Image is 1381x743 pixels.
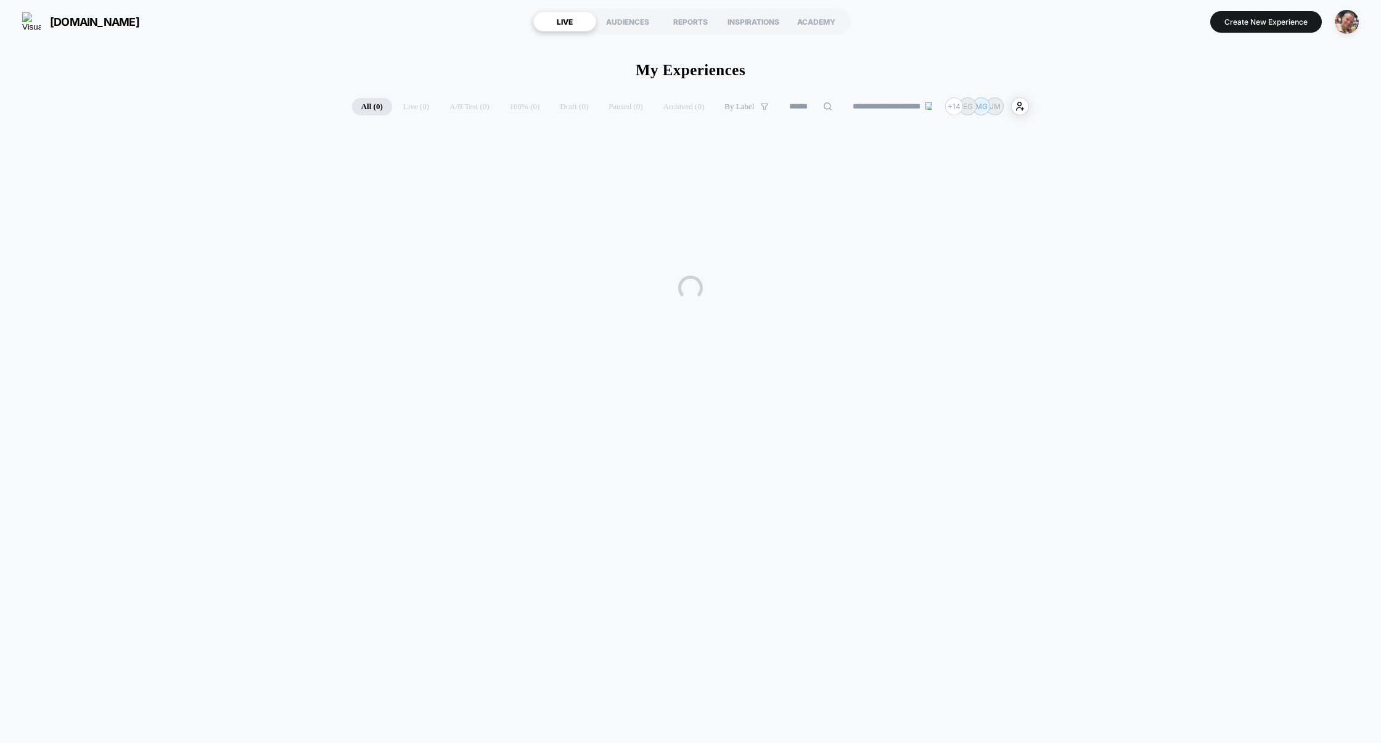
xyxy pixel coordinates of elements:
img: Visually logo [22,12,41,31]
div: AUDIENCES [596,12,659,31]
div: INSPIRATIONS [722,12,785,31]
img: end [925,102,932,110]
p: MG [975,102,988,111]
div: REPORTS [659,12,722,31]
div: + 14 [945,97,963,115]
span: All ( 0 ) [352,98,392,115]
div: ACADEMY [785,12,848,31]
button: Create New Experience [1210,11,1322,33]
span: [DOMAIN_NAME] [50,15,139,28]
span: By Label [724,102,754,112]
button: [DOMAIN_NAME] [18,12,143,31]
img: ppic [1335,10,1359,34]
p: JM [990,102,1001,111]
p: EG [963,102,973,111]
div: LIVE [533,12,596,31]
button: ppic [1331,9,1363,35]
h1: My Experiences [636,62,745,79]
